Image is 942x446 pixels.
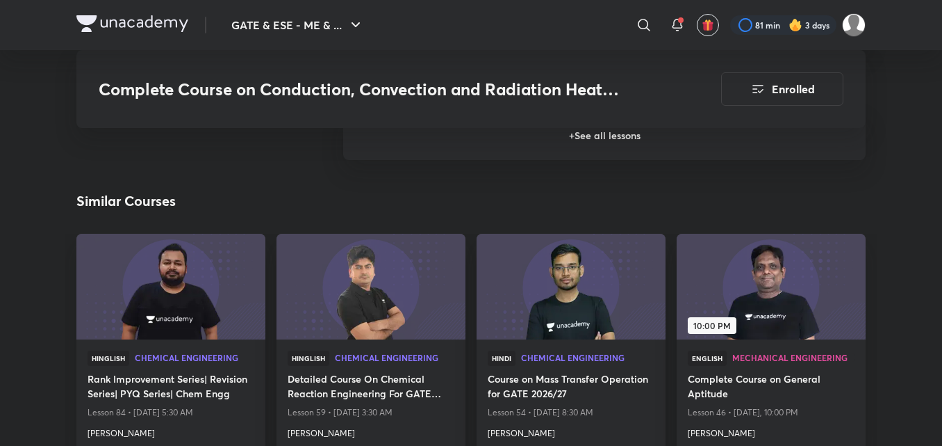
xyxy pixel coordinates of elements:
[521,353,654,362] span: Chemical Engineering
[688,372,854,404] a: Complete Course on General Aptitude
[335,353,454,363] a: Chemical Engineering
[76,191,176,212] h2: Similar Courses
[88,422,254,440] a: [PERSON_NAME]
[702,19,714,31] img: avatar
[74,233,267,341] img: new-thumbnail
[488,351,515,366] span: Hindi
[135,353,254,363] a: Chemical Engineering
[521,353,654,363] a: Chemical Engineering
[488,372,654,404] a: Course on Mass Transfer Operation for GATE 2026/27
[688,317,736,334] span: 10:00 PM
[88,351,129,366] span: Hinglish
[288,372,454,404] a: Detailed Course On Chemical Reaction Engineering For GATE 2026 | CH
[288,404,454,422] p: Lesson 59 • [DATE] 3:30 AM
[76,234,265,340] a: new-thumbnail
[477,234,666,340] a: new-thumbnail
[135,353,254,362] span: Chemical Engineering
[335,353,454,362] span: Chemical Engineering
[88,372,254,404] a: Rank Improvement Series| Revision Series| PYQ Series| Chem Engg
[488,422,654,440] a: [PERSON_NAME]
[474,233,667,341] img: new-thumbnail
[223,11,372,39] button: GATE & ESE - ME & ...
[488,404,654,422] p: Lesson 54 • [DATE] 8:30 AM
[721,72,843,106] button: Enrolled
[288,422,454,440] a: [PERSON_NAME]
[274,233,467,341] img: new-thumbnail
[99,79,643,99] h3: Complete Course on Conduction, Convection and Radiation Heat Transfer
[76,15,188,32] img: Company Logo
[343,111,866,160] h6: + See all lessons
[732,353,854,363] a: Mechanical Engineering
[688,351,727,366] span: English
[276,234,465,340] a: new-thumbnail
[732,353,854,362] span: Mechanical Engineering
[88,404,254,422] p: Lesson 84 • [DATE] 5:30 AM
[688,404,854,422] p: Lesson 46 • [DATE], 10:00 PM
[677,234,866,340] a: new-thumbnail10:00 PM
[675,233,867,341] img: new-thumbnail
[697,14,719,36] button: avatar
[688,422,854,440] a: [PERSON_NAME]
[76,15,188,35] a: Company Logo
[788,18,802,32] img: streak
[288,351,329,366] span: Hinglish
[842,13,866,37] img: pradhap B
